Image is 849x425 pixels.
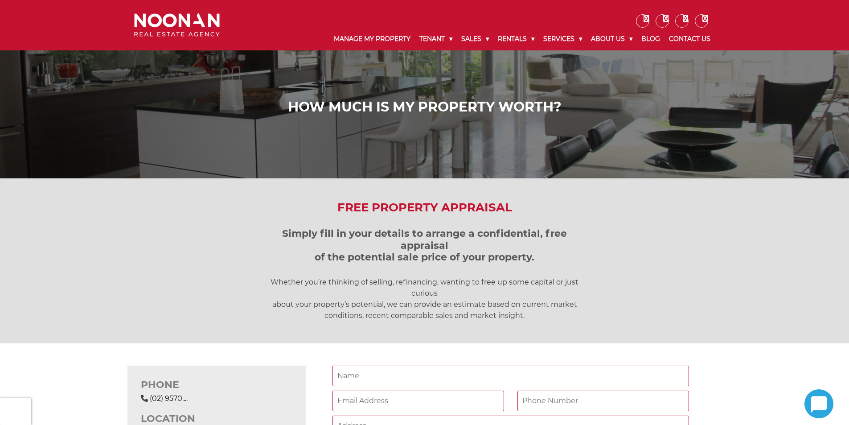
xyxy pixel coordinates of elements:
[493,28,539,50] a: Rentals
[332,391,504,411] input: Email Address
[539,28,587,50] a: Services
[141,413,292,425] h3: LOCATION
[517,391,689,411] input: Phone Number
[150,394,188,403] span: (02) 9570....
[141,379,292,391] h3: PHONE
[587,28,637,50] a: About Us
[258,228,592,263] h3: Simply fill in your details to arrange a confidential, free appraisal of the potential sale price...
[258,276,592,321] p: Whether you’re thinking of selling, refinancing, wanting to free up some capital or just curious ...
[637,28,664,50] a: Blog
[329,28,415,50] a: Manage My Property
[664,28,715,50] a: Contact Us
[127,201,722,215] h2: Free Property Appraisal
[415,28,457,50] a: Tenant
[332,366,689,386] input: Name
[457,28,493,50] a: Sales
[136,99,713,115] h1: How Much is My Property Worth?
[150,394,188,403] a: Click to reveal phone number
[134,13,220,37] img: Noonan Real Estate Agency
